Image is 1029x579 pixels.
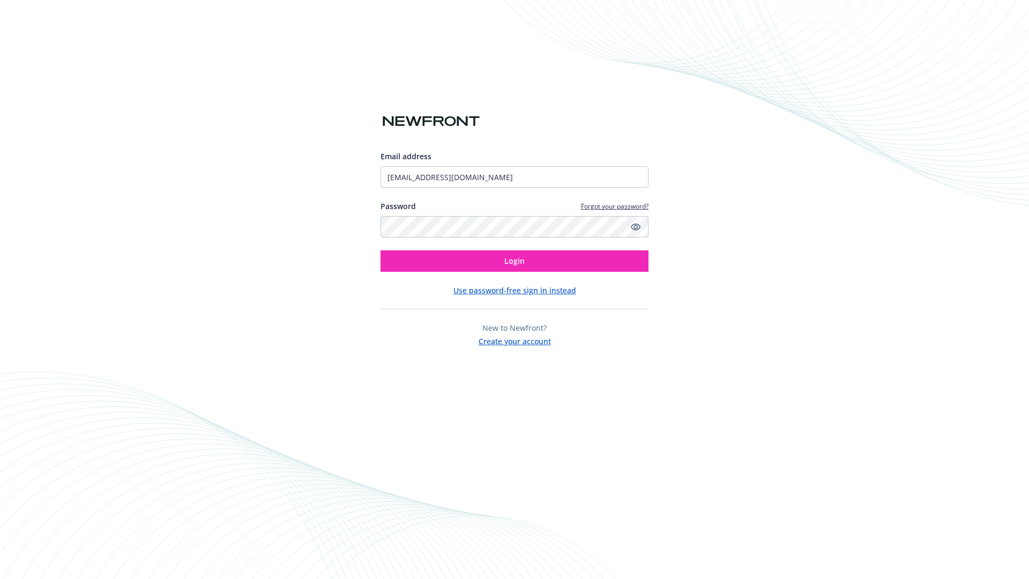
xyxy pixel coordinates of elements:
[629,220,642,233] a: Show password
[381,201,416,212] label: Password
[381,216,648,237] input: Enter your password
[381,250,648,272] button: Login
[482,323,547,333] span: New to Newfront?
[381,151,431,161] span: Email address
[381,112,482,131] img: Newfront logo
[479,333,551,347] button: Create your account
[381,166,648,188] input: Enter your email
[581,202,648,211] a: Forgot your password?
[453,285,576,296] button: Use password-free sign in instead
[504,256,525,266] span: Login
